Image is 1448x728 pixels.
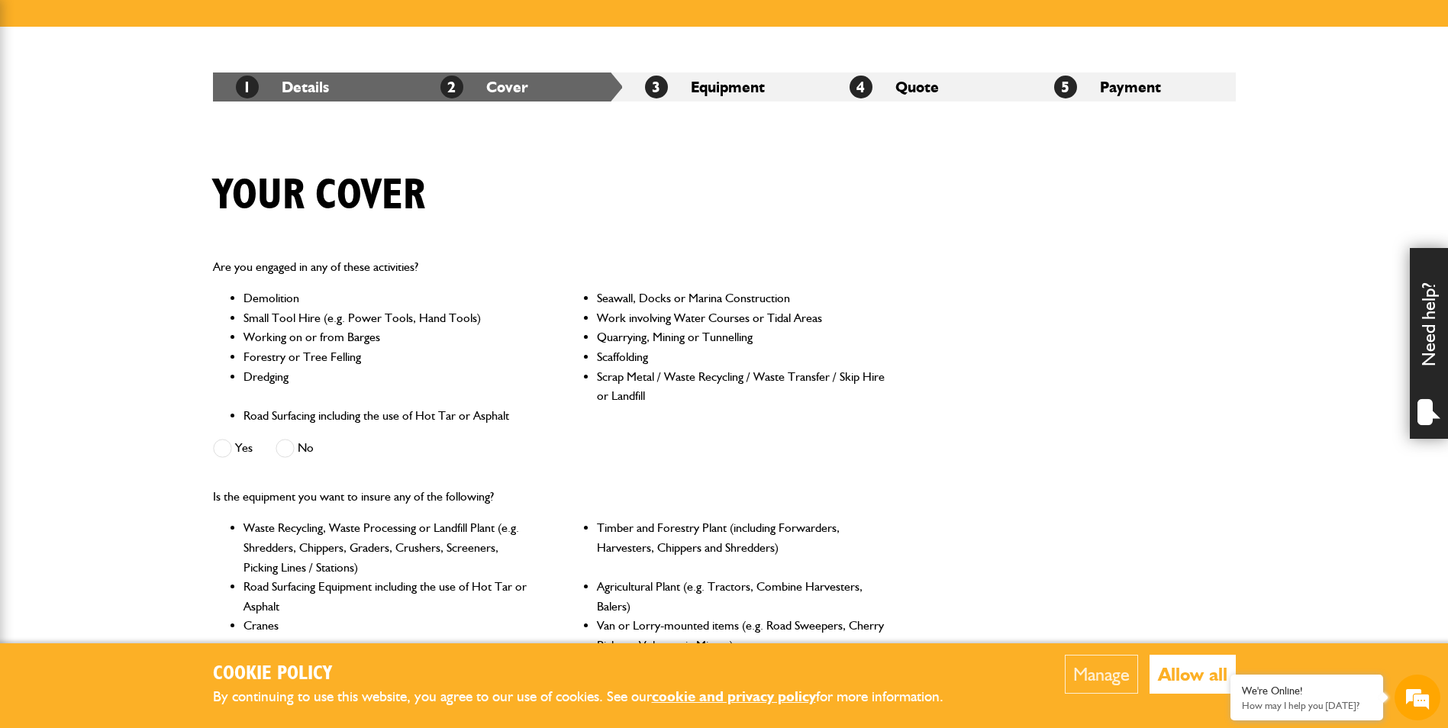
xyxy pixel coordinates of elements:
[243,308,533,328] li: Small Tool Hire (e.g. Power Tools, Hand Tools)
[243,288,533,308] li: Demolition
[213,487,887,507] p: Is the equipment you want to insure any of the following?
[20,231,279,265] input: Enter your phone number
[236,78,329,96] a: 1Details
[597,367,886,406] li: Scrap Metal / Waste Recycling / Waste Transfer / Skip Hire or Landfill
[1242,685,1372,697] div: We're Online!
[26,85,64,106] img: d_20077148190_company_1631870298795_20077148190
[243,327,533,347] li: Working on or from Barges
[243,518,533,577] li: Waste Recycling, Waste Processing or Landfill Plant (e.g. Shredders, Chippers, Graders, Crushers,...
[440,76,463,98] span: 2
[1410,248,1448,439] div: Need help?
[276,439,314,458] label: No
[597,347,886,367] li: Scaffolding
[597,327,886,347] li: Quarrying, Mining or Tunnelling
[250,8,287,44] div: Minimize live chat window
[418,72,622,101] li: Cover
[1054,76,1077,98] span: 5
[243,616,533,655] li: Cranes
[597,308,886,328] li: Work involving Water Courses or Tidal Areas
[1242,700,1372,711] p: How may I help you today?
[213,685,969,709] p: By continuing to use this website, you agree to our use of cookies. See our for more information.
[79,85,256,105] div: Chat with us now
[20,276,279,457] textarea: Type your message and hit 'Enter'
[652,688,816,705] a: cookie and privacy policy
[1031,72,1236,101] li: Payment
[243,577,533,616] li: Road Surfacing Equipment including the use of Hot Tar or Asphalt
[1065,655,1138,694] button: Manage
[1150,655,1236,694] button: Allow all
[213,662,969,686] h2: Cookie Policy
[597,518,886,577] li: Timber and Forestry Plant (including Forwarders, Harvesters, Chippers and Shredders)
[597,577,886,616] li: Agricultural Plant (e.g. Tractors, Combine Harvesters, Balers)
[208,470,277,491] em: Start Chat
[20,186,279,220] input: Enter your email address
[597,288,886,308] li: Seawall, Docks or Marina Construction
[850,76,872,98] span: 4
[243,367,533,406] li: Dredging
[236,76,259,98] span: 1
[243,347,533,367] li: Forestry or Tree Felling
[243,406,533,426] li: Road Surfacing including the use of Hot Tar or Asphalt
[622,72,827,101] li: Equipment
[597,616,886,655] li: Van or Lorry-mounted items (e.g. Road Sweepers, Cherry Pickers, Volumetric Mixers)
[213,170,425,221] h1: Your cover
[20,141,279,175] input: Enter your last name
[827,72,1031,101] li: Quote
[213,439,253,458] label: Yes
[213,257,887,277] p: Are you engaged in any of these activities?
[645,76,668,98] span: 3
